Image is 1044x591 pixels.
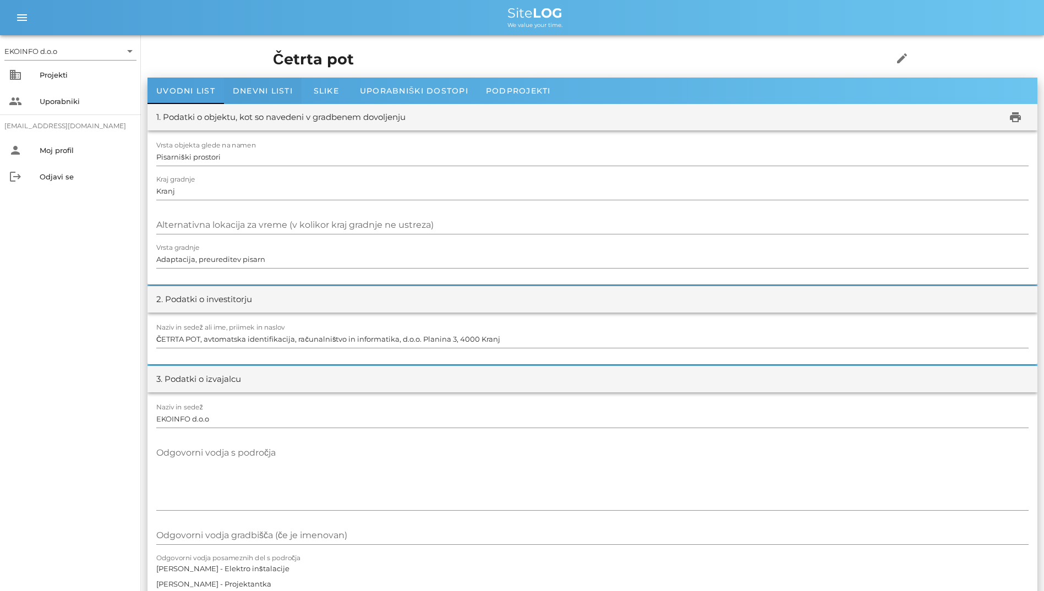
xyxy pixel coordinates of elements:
div: EKOINFO d.o.o [4,42,136,60]
label: Naziv in sedež [156,403,203,412]
span: Slike [314,86,339,96]
iframe: Chat Widget [887,472,1044,591]
label: Naziv in sedež ali ime, priimek in naslov [156,324,285,332]
span: Site [507,5,562,21]
span: Podprojekti [486,86,551,96]
div: Projekti [40,70,132,79]
i: print [1009,111,1022,124]
i: business [9,68,22,81]
i: edit [895,52,909,65]
i: people [9,95,22,108]
i: person [9,144,22,157]
b: LOG [533,5,562,21]
div: Odjavi se [40,172,132,181]
i: arrow_drop_down [123,45,136,58]
div: Uporabniki [40,97,132,106]
span: Uporabniški dostopi [360,86,468,96]
label: Odgovorni vodja posameznih del s področja [156,554,300,562]
i: menu [15,11,29,24]
label: Vrsta objekta glede na namen [156,141,256,150]
div: 1. Podatki o objektu, kot so navedeni v gradbenem dovoljenju [156,111,406,124]
label: Vrsta gradnje [156,244,200,252]
div: EKOINFO d.o.o [4,46,57,56]
span: We value your time. [507,21,562,29]
i: logout [9,170,22,183]
div: Moj profil [40,146,132,155]
span: Uvodni list [156,86,215,96]
div: 2. Podatki o investitorju [156,293,252,306]
label: Kraj gradnje [156,176,195,184]
h1: Četrta pot [273,48,859,71]
div: Pripomoček za klepet [887,472,1044,591]
div: 3. Podatki o izvajalcu [156,373,241,386]
span: Dnevni listi [233,86,293,96]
